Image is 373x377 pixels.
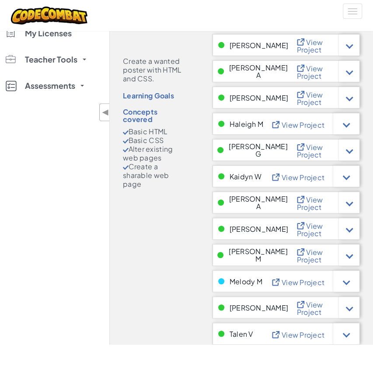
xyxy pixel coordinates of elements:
[123,136,186,145] li: Basic CSS
[296,247,309,256] img: IconViewProject_Blue.svg
[25,29,72,37] span: My Licenses
[230,330,253,338] span: talen v
[297,90,323,107] span: View Project
[123,162,186,188] li: Create a sharable web page
[230,42,289,49] span: [PERSON_NAME]
[297,221,323,238] span: View Project
[271,119,284,129] img: IconViewProject_Blue.svg
[297,38,323,54] span: View Project
[282,278,324,287] span: View Project
[297,300,323,317] span: View Project
[123,92,186,99] div: Learning Goals
[296,63,309,72] img: IconViewProject_Blue.svg
[230,173,261,180] span: kaidyn w
[296,142,309,151] img: IconViewProject_Blue.svg
[297,143,323,159] span: View Project
[296,89,309,98] img: IconViewProject_Blue.svg
[123,108,186,123] div: Concepts covered
[123,127,186,136] li: Basic HTML
[282,173,324,182] span: View Project
[296,37,309,46] img: IconViewProject_Blue.svg
[271,329,284,339] img: IconViewProject_Blue.svg
[230,278,262,285] span: Melody m
[123,139,129,143] img: CheckMark.svg
[230,304,289,311] span: [PERSON_NAME]
[123,130,129,135] img: CheckMark.svg
[271,172,284,181] img: IconViewProject_Blue.svg
[123,57,186,83] div: Create a wanted poster with HTML and CSS.
[282,120,324,129] span: View Project
[25,82,75,90] span: Assessments
[297,195,323,212] span: View Project
[230,120,263,128] span: Haleigh m
[228,248,288,262] span: [PERSON_NAME] m
[282,330,324,339] span: View Project
[123,165,129,170] img: CheckMark.svg
[123,145,186,162] li: Alter existing web pages
[102,106,109,119] span: ◀
[25,56,77,63] span: Teacher Tools
[296,220,309,230] img: IconViewProject_Blue.svg
[230,225,289,233] span: [PERSON_NAME]
[297,64,323,80] span: View Project
[296,299,309,308] img: IconViewProject_Blue.svg
[228,143,288,157] span: [PERSON_NAME] G
[228,64,288,79] span: [PERSON_NAME] a
[11,7,87,24] img: CodeCombat logo
[297,248,323,264] span: View Project
[228,195,288,210] span: [PERSON_NAME] a
[296,194,309,203] img: IconViewProject_Blue.svg
[230,94,289,101] span: [PERSON_NAME]
[123,148,129,152] img: CheckMark.svg
[271,277,284,286] img: IconViewProject_Blue.svg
